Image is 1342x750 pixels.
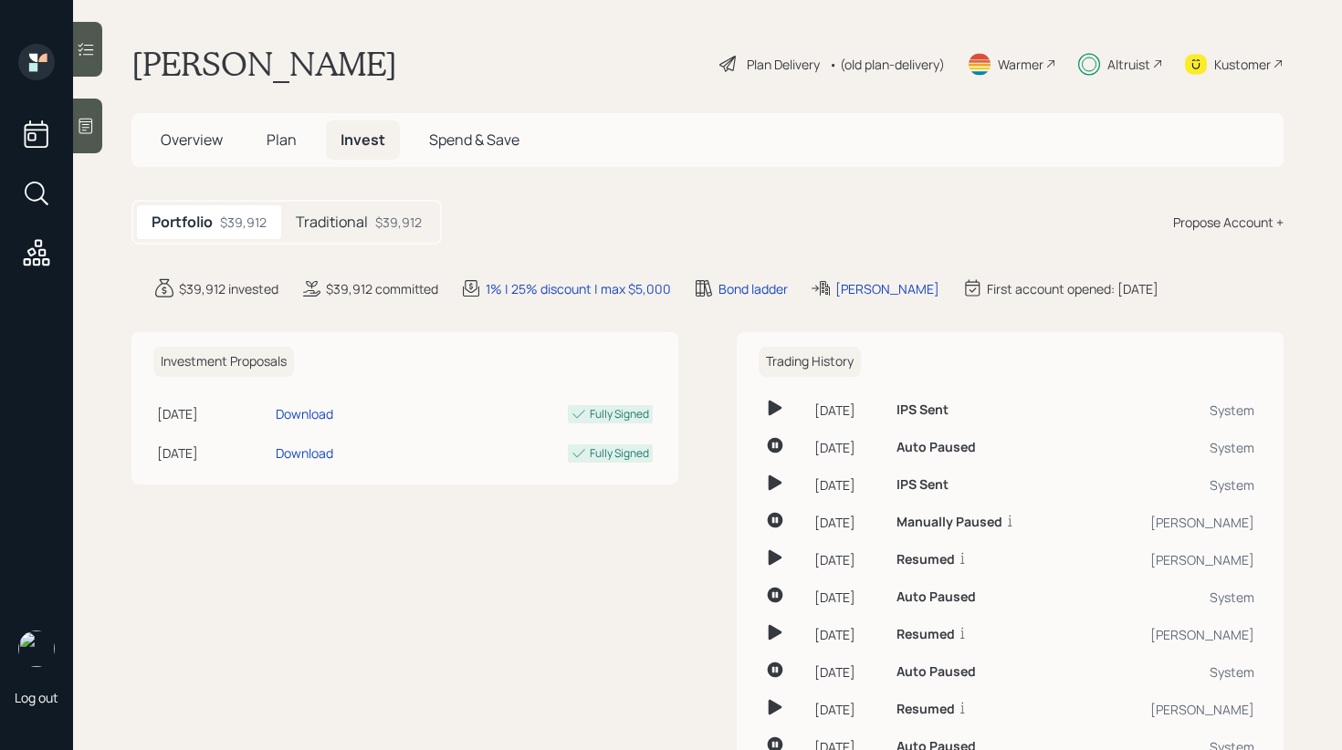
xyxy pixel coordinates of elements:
[896,477,949,493] h6: IPS Sent
[896,702,955,717] h6: Resumed
[718,279,788,298] div: Bond ladder
[161,130,223,150] span: Overview
[987,279,1159,298] div: First account opened: [DATE]
[896,627,955,642] h6: Resumed
[1095,588,1254,607] div: System
[1095,700,1254,719] div: [PERSON_NAME]
[276,404,333,423] div: Download
[15,689,58,706] div: Log out
[814,588,882,607] div: [DATE]
[590,445,649,462] div: Fully Signed
[1095,438,1254,457] div: System
[1095,662,1254,682] div: System
[220,213,267,232] div: $39,912
[896,552,955,568] h6: Resumed
[759,347,861,377] h6: Trading History
[814,700,882,719] div: [DATE]
[341,130,385,150] span: Invest
[814,625,882,644] div: [DATE]
[814,550,882,569] div: [DATE]
[326,279,438,298] div: $39,912 committed
[486,279,671,298] div: 1% | 25% discount | max $5,000
[296,214,368,231] h5: Traditional
[829,55,945,74] div: • (old plan-delivery)
[18,630,55,667] img: retirable_logo.png
[814,438,882,457] div: [DATE]
[1107,55,1150,74] div: Altruist
[747,55,820,74] div: Plan Delivery
[896,402,949,418] h6: IPS Sent
[814,662,882,682] div: [DATE]
[1095,475,1254,495] div: System
[1214,55,1271,74] div: Kustomer
[814,513,882,532] div: [DATE]
[157,404,268,423] div: [DATE]
[375,213,422,232] div: $39,912
[131,44,397,84] h1: [PERSON_NAME]
[814,401,882,420] div: [DATE]
[814,475,882,495] div: [DATE]
[429,130,519,150] span: Spend & Save
[896,440,976,455] h6: Auto Paused
[179,279,278,298] div: $39,912 invested
[896,589,976,605] h6: Auto Paused
[153,347,294,377] h6: Investment Proposals
[276,443,333,463] div: Download
[1095,550,1254,569] div: [PERSON_NAME]
[998,55,1043,74] div: Warmer
[1095,625,1254,644] div: [PERSON_NAME]
[896,515,1002,530] h6: Manually Paused
[157,443,268,463] div: [DATE]
[1173,213,1284,232] div: Propose Account +
[590,406,649,422] div: Fully Signed
[152,214,213,231] h5: Portfolio
[835,279,939,298] div: [PERSON_NAME]
[1095,513,1254,532] div: [PERSON_NAME]
[896,664,976,680] h6: Auto Paused
[267,130,297,150] span: Plan
[1095,401,1254,420] div: System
